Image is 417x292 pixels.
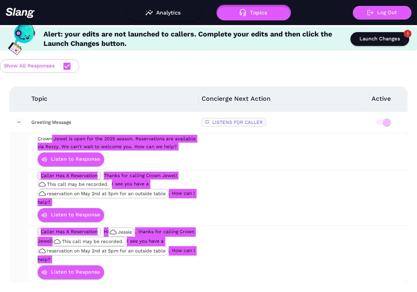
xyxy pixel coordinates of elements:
[126,5,201,20] button: Analytics
[217,5,291,20] button: Topics
[38,173,195,205] span: Thanks for calling Crown Jewel! I see you have a . How can I help?
[353,6,412,20] button: Log Out
[43,29,343,48] div: Alert: your edits are not launched to callers. Complete your edits and then click the Launch Chan...
[31,118,195,126] div: Greeting Message
[38,228,101,236] span: Caller Has A Reservation
[38,136,196,149] span: Crown Jewel is open for the 2025 season. Reservations are available via Rezzy. We can't wait to w...
[38,208,104,222] button: Listen to Response
[199,86,369,112] th: Concierge Next Action
[38,265,104,279] button: Listen to Response
[350,32,409,46] button: Launch Changes
[5,7,35,18] img: 623511267c55cb56e2f2a487_logo2.png
[359,34,400,44] div: Launch Changes
[368,86,408,112] th: Active
[16,120,22,125] button: Collapse row
[8,22,36,55] img: 08aeb7799767fd403c07.png
[38,172,101,180] span: Caller Has A Reservation
[28,86,199,112] th: Topic
[205,118,209,126] span: retweet
[38,229,195,262] span: Hi , thanks for calling Crown Jewel! I see you have a . How can I help?
[126,9,201,15] a: Analytics
[404,30,412,38] span: !
[212,120,263,125] span: LISTENS FOR CALLER
[38,152,104,166] button: Listen to Response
